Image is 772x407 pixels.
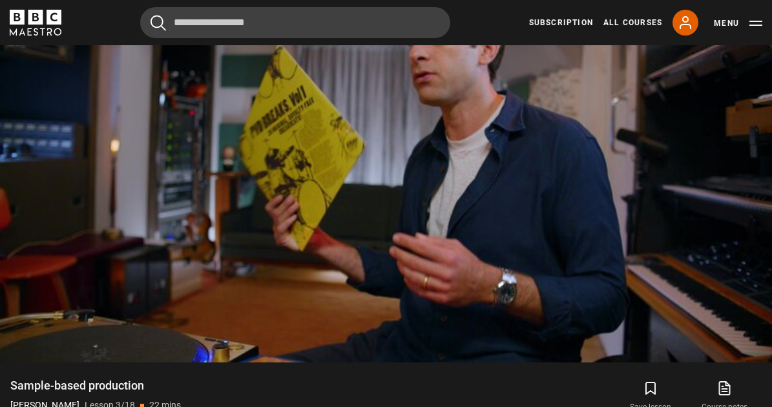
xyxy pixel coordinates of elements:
[10,10,61,36] svg: BBC Maestro
[151,15,166,31] button: Submit the search query
[529,17,593,28] a: Subscription
[603,17,662,28] a: All Courses
[140,7,450,38] input: Search
[714,17,762,30] button: Toggle navigation
[10,378,181,393] h1: Sample-based production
